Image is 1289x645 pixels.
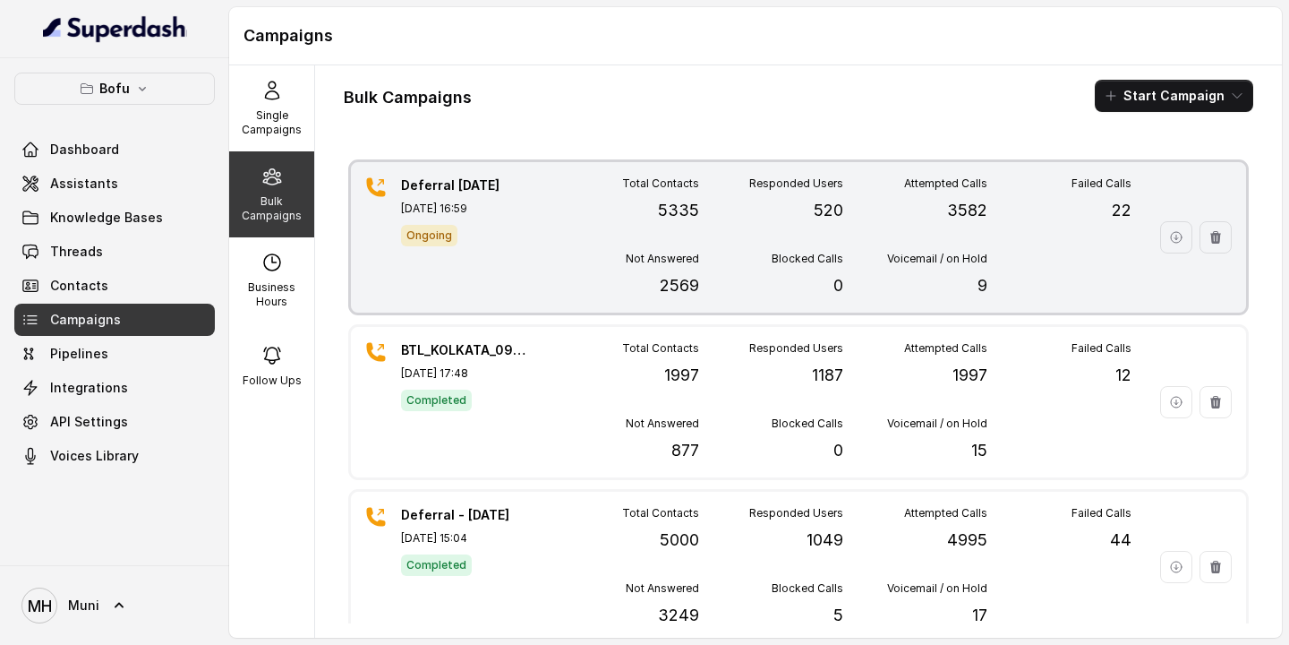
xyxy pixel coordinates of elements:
p: Blocked Calls [772,252,843,266]
span: Threads [50,243,103,261]
p: 12 [1115,363,1131,388]
p: Deferral [DATE] [401,176,526,194]
span: Contacts [50,277,108,295]
p: Responded Users [749,176,843,191]
p: Attempted Calls [904,341,987,356]
p: 520 [814,198,843,223]
p: Attempted Calls [904,176,987,191]
span: Knowledge Bases [50,209,163,227]
a: Pipelines [14,338,215,370]
a: Assistants [14,168,215,200]
p: [DATE] 15:04 [401,531,526,546]
p: 5 [833,603,843,628]
span: Campaigns [50,311,121,329]
p: Single Campaigns [236,108,307,137]
text: MH [28,597,52,615]
p: Follow Ups [243,374,302,388]
a: Dashboard [14,133,215,166]
p: Bulk Campaigns [236,194,307,223]
button: Start Campaign [1095,80,1253,112]
a: Voices Library [14,440,215,472]
span: Dashboard [50,141,119,159]
p: 2569 [660,273,699,298]
a: Campaigns [14,304,215,336]
p: 22 [1112,198,1131,223]
p: Total Contacts [622,176,699,191]
p: [DATE] 17:48 [401,366,526,381]
p: 3582 [947,198,987,223]
p: Total Contacts [622,506,699,520]
p: 5000 [660,528,699,553]
p: BTL_KOLKATA_0910_01 [401,341,526,359]
p: 877 [671,438,699,463]
a: Threads [14,236,215,268]
p: Deferral - [DATE] [401,506,526,524]
p: 1049 [807,528,843,553]
span: Ongoing [401,225,457,246]
p: Voicemail / on Hold [887,581,987,596]
a: API Settings [14,406,215,438]
p: 3249 [658,603,699,628]
a: Contacts [14,270,215,302]
p: 15 [971,438,987,463]
p: Blocked Calls [772,417,843,431]
p: 17 [972,603,987,628]
p: Blocked Calls [772,581,843,596]
p: Responded Users [749,506,843,520]
p: Not Answered [626,252,699,266]
a: Knowledge Bases [14,202,215,234]
p: Bofu [99,78,130,99]
span: Muni [68,597,99,615]
p: 1997 [664,363,699,388]
a: Integrations [14,372,215,404]
p: 0 [833,273,843,298]
p: Voicemail / on Hold [887,252,987,266]
span: Completed [401,390,472,411]
p: 1997 [952,363,987,388]
p: Failed Calls [1071,506,1131,520]
p: Failed Calls [1071,176,1131,191]
button: Bofu [14,73,215,105]
p: [DATE] 16:59 [401,202,526,216]
span: Voices Library [50,447,139,465]
span: Pipelines [50,345,108,363]
p: 4995 [947,528,987,553]
p: Total Contacts [622,341,699,356]
span: Completed [401,555,472,576]
p: 1187 [812,363,843,388]
p: 44 [1110,528,1131,553]
p: 0 [833,438,843,463]
p: Not Answered [626,581,699,596]
p: Not Answered [626,417,699,431]
span: API Settings [50,413,128,431]
p: Failed Calls [1071,341,1131,356]
p: Responded Users [749,341,843,356]
span: Assistants [50,175,118,193]
p: Attempted Calls [904,506,987,520]
p: 9 [977,273,987,298]
span: Integrations [50,379,128,397]
h1: Campaigns [243,21,1268,50]
p: Voicemail / on Hold [887,417,987,431]
p: 5335 [658,198,699,223]
a: Muni [14,580,215,631]
h1: Bulk Campaigns [344,83,472,112]
img: light.svg [43,14,187,43]
p: Business Hours [236,280,307,309]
